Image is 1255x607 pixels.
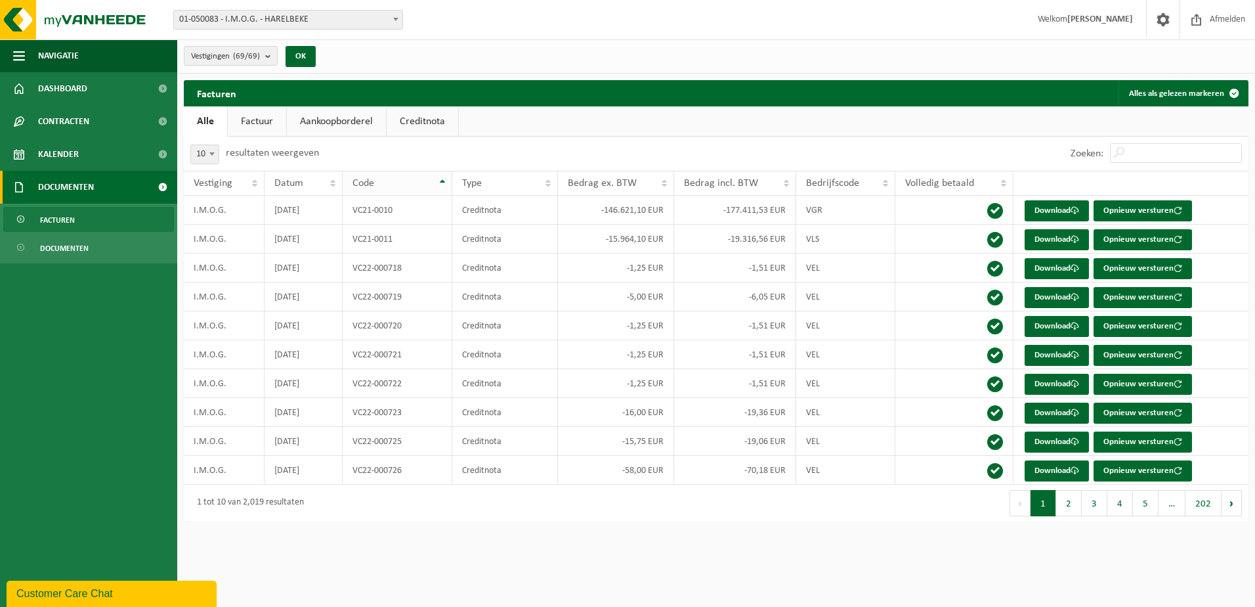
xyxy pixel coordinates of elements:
[194,178,232,189] span: Vestiging
[1185,490,1222,516] button: 202
[452,369,558,398] td: Creditnota
[1094,345,1192,366] button: Opnieuw versturen
[191,145,219,164] span: 10
[343,311,452,340] td: VC22-000720
[558,369,674,398] td: -1,25 EUR
[674,311,797,340] td: -1,51 EUR
[558,456,674,485] td: -58,00 EUR
[796,427,895,456] td: VEL
[1094,432,1192,453] button: Opnieuw versturen
[558,225,674,254] td: -15.964,10 EUR
[286,46,316,67] button: OK
[1082,490,1107,516] button: 3
[1025,345,1089,366] a: Download
[1025,461,1089,482] a: Download
[184,311,265,340] td: I.M.O.G.
[1025,200,1089,221] a: Download
[343,427,452,456] td: VC22-000725
[343,456,452,485] td: VC22-000726
[796,225,895,254] td: VLS
[1094,461,1192,482] button: Opnieuw versturen
[352,178,374,189] span: Code
[1094,403,1192,424] button: Opnieuw versturen
[452,196,558,225] td: Creditnota
[806,178,859,189] span: Bedrijfscode
[1222,490,1242,516] button: Next
[38,105,89,138] span: Contracten
[191,47,260,66] span: Vestigingen
[674,456,797,485] td: -70,18 EUR
[3,207,174,232] a: Facturen
[452,427,558,456] td: Creditnota
[343,196,452,225] td: VC21-0010
[1025,229,1089,250] a: Download
[1094,229,1192,250] button: Opnieuw versturen
[558,427,674,456] td: -15,75 EUR
[1025,432,1089,453] a: Download
[265,369,343,398] td: [DATE]
[1159,490,1185,516] span: …
[674,340,797,369] td: -1,51 EUR
[184,282,265,311] td: I.M.O.G.
[40,236,89,261] span: Documenten
[1094,374,1192,395] button: Opnieuw versturen
[796,398,895,427] td: VEL
[287,106,386,137] a: Aankoopborderel
[1025,403,1089,424] a: Download
[1094,200,1192,221] button: Opnieuw versturen
[674,398,797,427] td: -19,36 EUR
[184,427,265,456] td: I.M.O.G.
[38,171,94,204] span: Documenten
[184,225,265,254] td: I.M.O.G.
[452,254,558,282] td: Creditnota
[1071,148,1103,159] label: Zoeken:
[674,427,797,456] td: -19,06 EUR
[343,340,452,369] td: VC22-000721
[905,178,974,189] span: Volledig betaald
[558,311,674,340] td: -1,25 EUR
[674,225,797,254] td: -19.316,56 EUR
[343,369,452,398] td: VC22-000722
[265,225,343,254] td: [DATE]
[796,196,895,225] td: VGR
[674,254,797,282] td: -1,51 EUR
[558,196,674,225] td: -146.621,10 EUR
[387,106,458,137] a: Creditnota
[38,39,79,72] span: Navigatie
[190,491,304,515] div: 1 tot 10 van 2,019 resultaten
[38,138,79,171] span: Kalender
[265,311,343,340] td: [DATE]
[265,398,343,427] td: [DATE]
[452,311,558,340] td: Creditnota
[233,52,260,60] count: (69/69)
[684,178,758,189] span: Bedrag incl. BTW
[452,340,558,369] td: Creditnota
[3,235,174,260] a: Documenten
[265,196,343,225] td: [DATE]
[173,10,403,30] span: 01-050083 - I.M.O.G. - HARELBEKE
[343,254,452,282] td: VC22-000718
[796,311,895,340] td: VEL
[568,178,637,189] span: Bedrag ex. BTW
[184,46,278,66] button: Vestigingen(69/69)
[1025,258,1089,279] a: Download
[343,282,452,311] td: VC22-000719
[265,282,343,311] td: [DATE]
[38,72,87,105] span: Dashboard
[226,148,319,158] label: resultaten weergeven
[796,254,895,282] td: VEL
[1067,14,1133,24] strong: [PERSON_NAME]
[265,456,343,485] td: [DATE]
[796,456,895,485] td: VEL
[174,11,402,29] span: 01-050083 - I.M.O.G. - HARELBEKE
[674,369,797,398] td: -1,51 EUR
[1107,490,1133,516] button: 4
[184,456,265,485] td: I.M.O.G.
[7,578,219,607] iframe: chat widget
[184,80,249,106] h2: Facturen
[184,398,265,427] td: I.M.O.G.
[1025,287,1089,308] a: Download
[452,282,558,311] td: Creditnota
[40,208,75,233] span: Facturen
